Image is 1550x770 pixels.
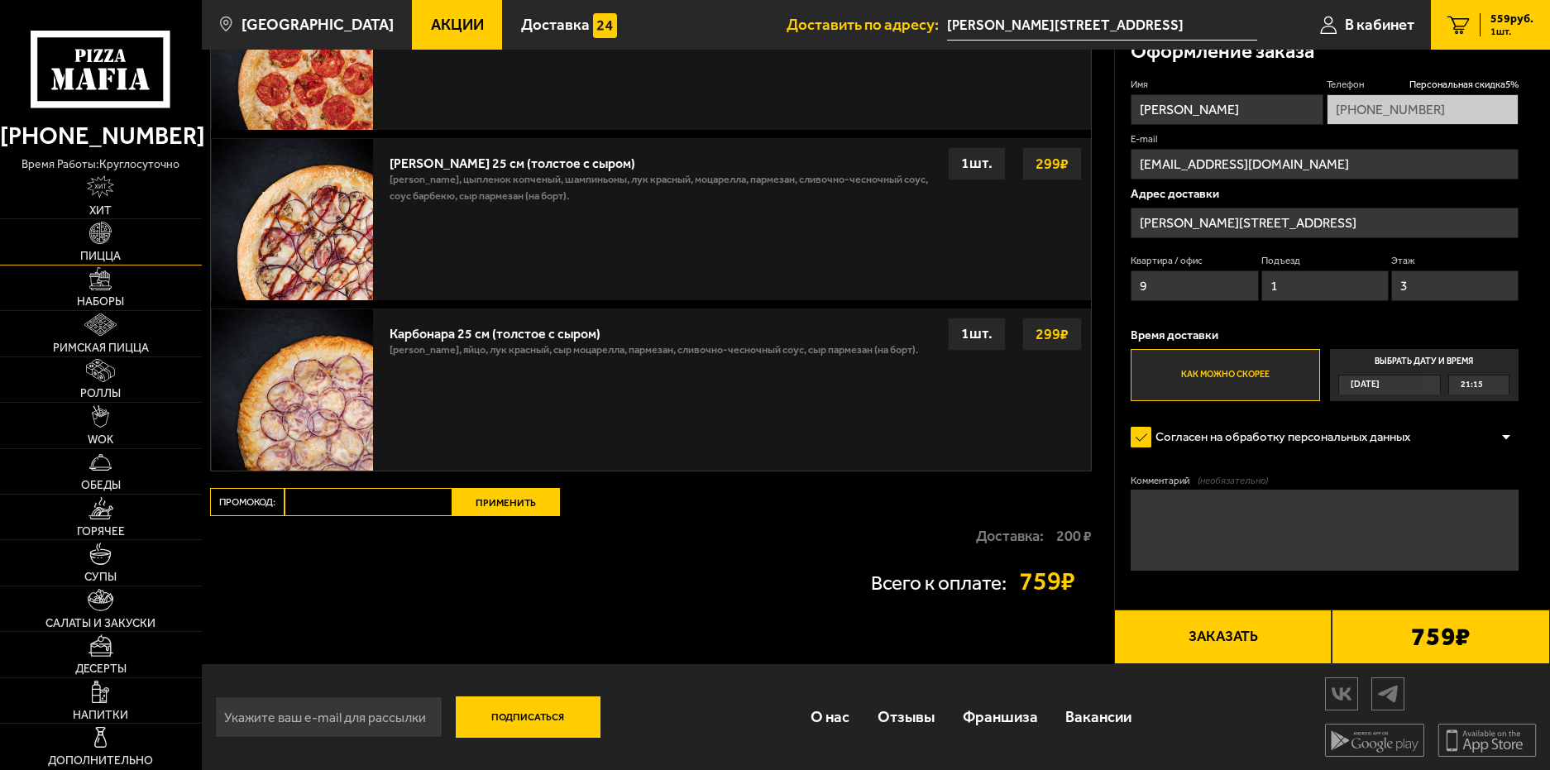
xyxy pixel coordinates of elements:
span: Акции [431,17,484,33]
img: 15daf4d41897b9f0e9f617042186c801.svg [593,13,617,37]
span: 1 шт. [1490,26,1533,36]
span: Напитки [73,710,128,721]
div: [PERSON_NAME] 25 см (толстое с сыром) [390,147,932,171]
input: Имя [1131,94,1323,125]
p: [PERSON_NAME], яйцо, лук красный, сыр Моцарелла, пармезан, сливочно-чесночный соус, сыр пармезан ... [390,342,918,366]
span: Десерты [75,663,127,675]
span: Римская пицца [53,342,149,354]
label: Промокод: [210,488,285,516]
div: 1 шт. [948,147,1006,180]
strong: 299 ₽ [1031,318,1073,350]
b: 759 ₽ [1411,624,1471,649]
p: Доставка: [976,528,1044,543]
label: Телефон [1327,78,1519,91]
a: Франшиза [949,691,1052,744]
span: Дополнительно [48,755,153,767]
span: [DATE] [1351,375,1380,394]
label: Комментарий [1131,474,1519,487]
span: Доставить по адресу: [787,17,947,33]
img: tg [1372,679,1404,708]
label: Подъезд [1261,254,1389,267]
p: Адрес доставки [1131,188,1519,200]
h3: Оформление заказа [1131,41,1314,61]
p: [PERSON_NAME], цыпленок копченый, шампиньоны, лук красный, моцарелла, пармезан, сливочно-чесночны... [390,171,932,212]
span: Пицца [80,251,121,262]
span: [GEOGRAPHIC_DATA] [242,17,394,33]
span: 21:15 [1461,375,1483,394]
input: @ [1131,149,1519,179]
strong: 759 ₽ [1019,568,1092,594]
strong: 200 ₽ [1056,528,1092,543]
label: Этаж [1391,254,1519,267]
button: Подписаться [456,696,601,738]
span: Хит [89,205,112,217]
label: Квартира / офис [1131,254,1258,267]
strong: 299 ₽ [1031,148,1073,179]
span: Обеды [81,480,121,491]
a: [PERSON_NAME] 25 см (толстое с сыром)[PERSON_NAME], цыпленок копченый, шампиньоны, лук красный, м... [211,138,1091,300]
img: vk [1326,679,1357,708]
p: Всего к оплате: [871,573,1007,593]
span: Доставка [521,17,590,33]
a: Вакансии [1051,691,1146,744]
label: Имя [1131,78,1323,91]
label: Как можно скорее [1131,349,1319,400]
span: Супы [84,572,117,583]
span: 559 руб. [1490,13,1533,25]
input: Укажите ваш e-mail для рассылки [215,696,443,738]
a: Отзывы [864,691,949,744]
div: Карбонара 25 см (толстое с сыром) [390,318,918,342]
label: Согласен на обработку персональных данных [1131,421,1426,453]
button: Применить [452,488,560,516]
span: Салаты и закуски [45,618,155,629]
label: Выбрать дату и время [1330,349,1519,400]
label: E-mail [1131,132,1519,146]
input: Ваш адрес доставки [947,10,1257,41]
span: Горячее [77,526,125,538]
span: Роллы [80,388,121,399]
a: Карбонара 25 см (толстое с сыром)[PERSON_NAME], яйцо, лук красный, сыр Моцарелла, пармезан, сливо... [211,308,1091,471]
input: +7 ( [1327,94,1519,125]
div: 1 шт. [948,318,1006,351]
button: Заказать [1114,610,1332,664]
a: О нас [797,691,864,744]
span: В кабинет [1345,17,1414,33]
span: Наборы [77,296,124,308]
span: WOK [88,434,113,446]
span: (необязательно) [1198,474,1268,487]
span: Персональная скидка 5 % [1409,78,1519,91]
p: Время доставки [1131,329,1519,342]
